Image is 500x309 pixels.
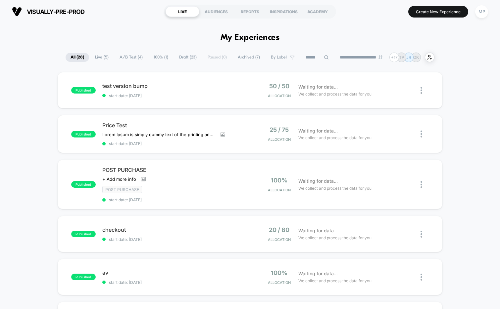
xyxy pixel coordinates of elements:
button: visually-pre-prod [10,6,87,17]
span: 20 / 80 [269,226,289,233]
span: start date: [DATE] [102,141,250,146]
span: Allocation [268,137,291,142]
h1: My Experiences [221,33,280,43]
p: OK [413,55,419,60]
span: We collect and process the data for you [298,185,372,191]
span: Allocation [268,280,291,285]
span: Allocation [268,94,291,98]
div: INSPIRATIONS [267,6,301,17]
span: POST PURCHASE [102,167,250,173]
span: 100% [271,269,287,276]
span: Allocation [268,188,291,192]
span: published [71,87,96,94]
span: start date: [DATE] [102,93,250,98]
img: close [421,131,422,137]
span: We collect and process the data for you [298,135,372,141]
span: 25 / 75 [270,126,289,133]
span: Waiting for data... [298,127,338,135]
button: MP [473,5,490,19]
span: Post Purchase [102,186,142,193]
span: Draft ( 23 ) [174,53,202,62]
span: We collect and process the data for you [298,278,372,284]
img: end [378,55,382,59]
span: test version bump [102,83,250,89]
span: Price Test [102,122,250,129]
span: published [71,274,96,280]
button: Create New Experience [408,6,468,18]
span: Allocation [268,237,291,242]
span: Waiting for data... [298,227,338,234]
span: We collect and process the data for you [298,91,372,97]
span: published [71,181,96,188]
span: Waiting for data... [298,83,338,91]
span: 50 / 50 [269,83,289,90]
span: We collect and process the data for you [298,235,372,241]
div: AUDIENCES [199,6,233,17]
p: JR [406,55,411,60]
span: Live ( 5 ) [90,53,114,62]
img: close [421,274,422,281]
div: MP [475,5,488,18]
span: published [71,231,96,237]
span: published [71,131,96,137]
div: REPORTS [233,6,267,17]
span: start date: [DATE] [102,237,250,242]
p: TP [399,55,404,60]
img: close [421,231,422,238]
span: 100% [271,177,287,184]
span: checkout [102,226,250,233]
span: All ( 28 ) [66,53,89,62]
div: + 17 [389,53,399,62]
span: Waiting for data... [298,177,338,185]
span: av [102,269,250,276]
span: visually-pre-prod [27,8,85,15]
img: close [421,87,422,94]
div: LIVE [166,6,199,17]
span: 100% ( 1 ) [149,53,173,62]
div: ACADEMY [301,6,334,17]
span: By Label [271,55,287,60]
span: + Add more info [102,176,136,182]
span: start date: [DATE] [102,197,250,202]
img: Visually logo [12,7,22,17]
span: Waiting for data... [298,270,338,277]
span: Lorem Ipsum is simply dummy text of the printing and typesetting industry. Lorem Ipsum has been t... [102,132,216,137]
span: Archived ( 7 ) [233,53,265,62]
img: close [421,181,422,188]
span: A/B Test ( 4 ) [115,53,148,62]
span: start date: [DATE] [102,280,250,285]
